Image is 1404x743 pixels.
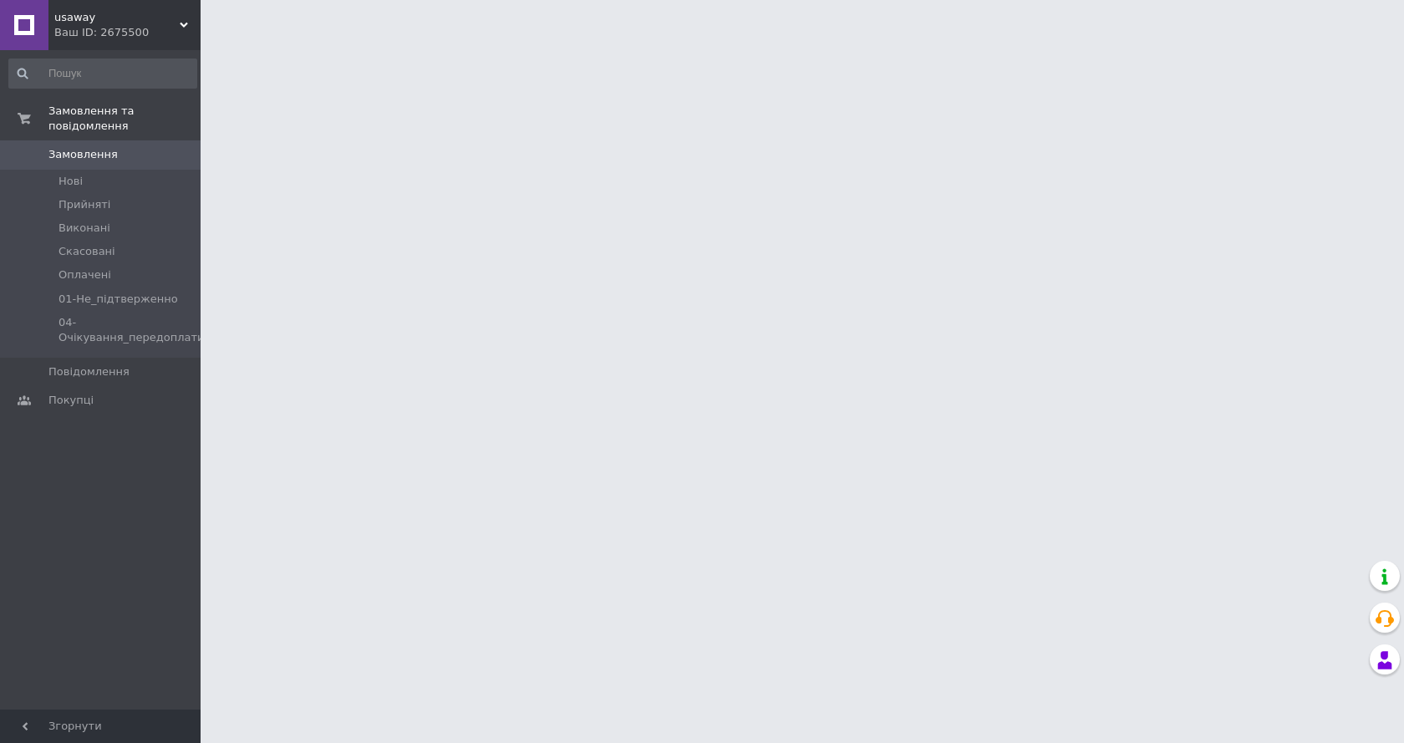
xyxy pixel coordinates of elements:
span: Замовлення та повідомлення [48,104,201,134]
span: Виконані [58,221,110,236]
div: Ваш ID: 2675500 [54,25,201,40]
span: Оплачені [58,267,111,282]
span: Нові [58,174,83,189]
span: 04-Очікування_передоплати [58,315,205,345]
span: Повідомлення [48,364,130,379]
span: usaway [54,10,180,25]
span: Прийняті [58,197,110,212]
span: Замовлення [48,147,118,162]
span: Скасовані [58,244,115,259]
span: 01-Не_підтверженно [58,292,178,307]
span: Покупці [48,393,94,408]
input: Пошук [8,59,197,89]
